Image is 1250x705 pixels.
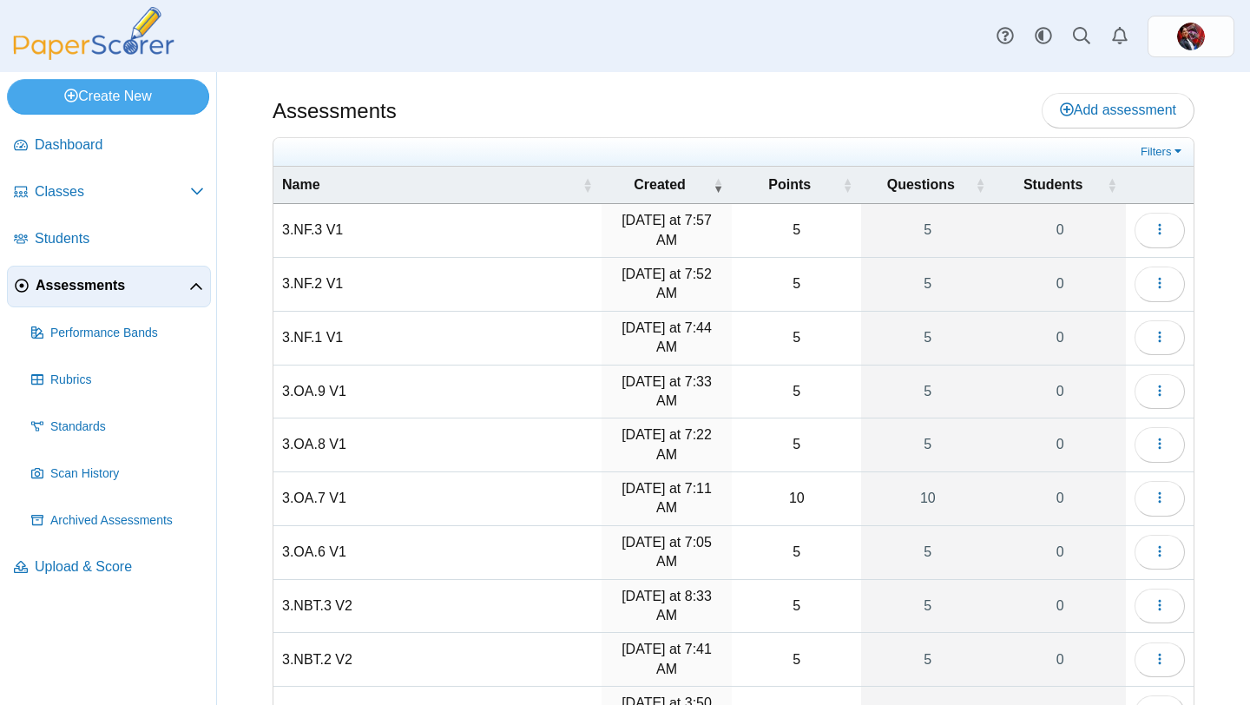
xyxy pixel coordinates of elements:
a: PaperScorer [7,48,181,63]
time: Oct 7, 2025 at 7:41 AM [622,642,712,675]
a: Create New [7,79,209,114]
td: 5 [732,312,861,366]
a: Add assessment [1042,93,1194,128]
a: 0 [994,472,1126,525]
a: 5 [861,258,994,311]
span: Standards [50,418,204,436]
img: PaperScorer [7,7,181,60]
a: 5 [861,580,994,633]
time: Oct 9, 2025 at 7:44 AM [622,320,712,354]
a: 5 [861,312,994,365]
td: 5 [732,633,861,687]
td: 5 [732,366,861,419]
td: 3.NF.3 V1 [273,204,602,258]
td: 3.NBT.3 V2 [273,580,602,634]
a: 5 [861,366,994,418]
span: Created [610,175,709,194]
td: 3.OA.8 V1 [273,418,602,472]
a: 0 [994,366,1126,418]
a: Performance Bands [24,313,211,354]
a: 5 [861,526,994,579]
td: 3.OA.9 V1 [273,366,602,419]
td: 5 [732,580,861,634]
span: Created : Activate to remove sorting [713,176,723,194]
td: 5 [732,204,861,258]
span: Performance Bands [50,325,204,342]
span: Name : Activate to sort [582,176,593,194]
time: Oct 9, 2025 at 7:05 AM [622,535,712,569]
span: Questions [870,175,971,194]
time: Oct 9, 2025 at 7:11 AM [622,481,712,515]
span: Scan History [50,465,204,483]
td: 5 [732,526,861,580]
span: Points [740,175,839,194]
a: 5 [861,418,994,471]
span: Upload & Score [35,557,204,577]
span: Name [282,175,579,194]
time: Oct 9, 2025 at 7:57 AM [622,213,712,247]
a: ps.yyrSfKExD6VWH9yo [1148,16,1234,57]
a: 10 [861,472,994,525]
span: Classes [35,182,190,201]
td: 3.OA.6 V1 [273,526,602,580]
span: Dashboard [35,135,204,155]
span: Assessments [36,276,189,295]
img: ps.yyrSfKExD6VWH9yo [1177,23,1205,50]
time: Oct 9, 2025 at 7:33 AM [622,374,712,408]
a: 0 [994,418,1126,471]
a: Upload & Score [7,547,211,589]
span: Questions : Activate to sort [975,176,985,194]
td: 5 [732,258,861,312]
span: Archived Assessments [50,512,204,530]
td: 5 [732,418,861,472]
td: 10 [732,472,861,526]
a: 0 [994,580,1126,633]
span: Greg Mullen [1177,23,1205,50]
a: Dashboard [7,125,211,167]
time: Oct 9, 2025 at 7:22 AM [622,427,712,461]
span: Students [1003,175,1103,194]
a: 5 [861,204,994,257]
a: 0 [994,633,1126,686]
td: 3.OA.7 V1 [273,472,602,526]
a: Standards [24,406,211,448]
a: Assessments [7,266,211,307]
time: Oct 8, 2025 at 8:33 AM [622,589,712,623]
td: 3.NF.2 V1 [273,258,602,312]
a: 0 [994,526,1126,579]
span: Students [35,229,204,248]
a: Classes [7,172,211,214]
a: 5 [861,633,994,686]
span: Add assessment [1060,102,1176,117]
a: 0 [994,204,1126,257]
span: Students : Activate to sort [1107,176,1117,194]
a: 0 [994,258,1126,311]
a: Filters [1136,143,1189,161]
time: Oct 9, 2025 at 7:52 AM [622,267,712,300]
a: Rubrics [24,359,211,401]
span: Points : Activate to sort [842,176,852,194]
a: Alerts [1101,17,1139,56]
a: Archived Assessments [24,500,211,542]
td: 3.NBT.2 V2 [273,633,602,687]
a: 0 [994,312,1126,365]
h1: Assessments [273,96,397,126]
a: Scan History [24,453,211,495]
a: Students [7,219,211,260]
span: Rubrics [50,372,204,389]
td: 3.NF.1 V1 [273,312,602,366]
